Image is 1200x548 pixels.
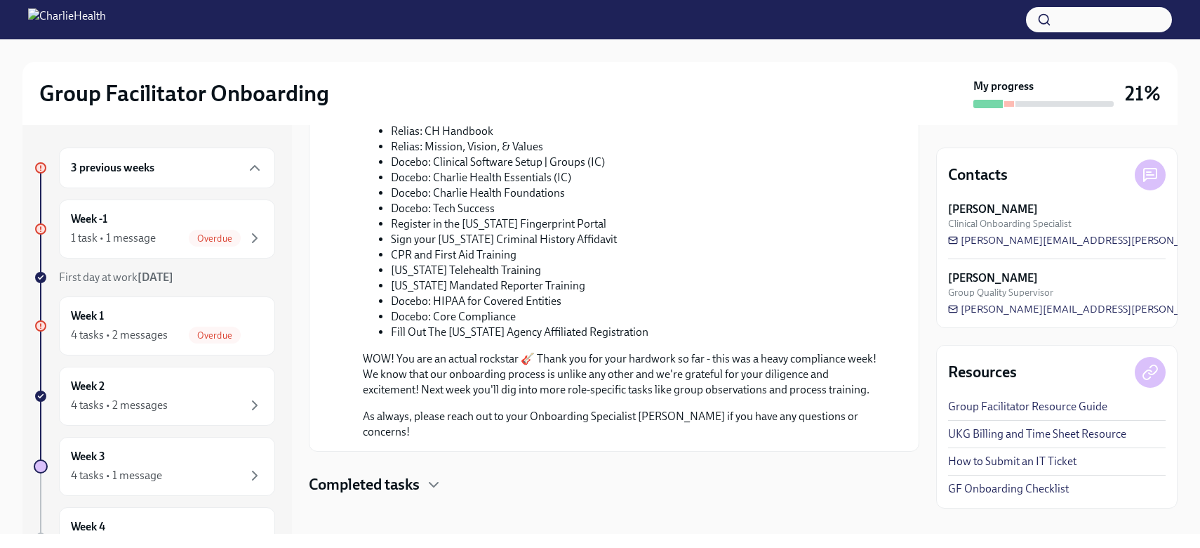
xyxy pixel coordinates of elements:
[391,325,885,340] li: Fill Out The [US_STATE] Agency Affiliated Registration
[34,200,275,259] a: Week -11 task • 1 messageOverdue
[71,211,107,227] h6: Week -1
[34,296,275,355] a: Week 14 tasks • 2 messagesOverdue
[309,474,919,495] div: Completed tasks
[309,474,420,495] h4: Completed tasks
[59,270,173,284] span: First day at work
[138,270,173,284] strong: [DATE]
[189,330,241,341] span: Overdue
[948,164,1008,185] h4: Contacts
[391,216,885,232] li: Register in the [US_STATE] Fingerprint Portal
[948,286,1053,299] span: Group Quality Supervisor
[948,270,1038,286] strong: [PERSON_NAME]
[973,79,1034,94] strong: My progress
[391,232,885,247] li: Sign your [US_STATE] Criminal History Affidavit
[948,202,1038,217] strong: [PERSON_NAME]
[71,398,168,413] div: 4 tasks • 2 messages
[28,8,106,31] img: CharlieHealth
[71,449,105,464] h6: Week 3
[71,519,105,535] h6: Week 4
[948,362,1017,383] h4: Resources
[391,247,885,263] li: CPR and First Aid Training
[71,327,168,343] div: 4 tasks • 2 messages
[948,217,1072,230] span: Clinical Onboarding Specialist
[1125,81,1161,106] h3: 21%
[71,230,156,246] div: 1 task • 1 message
[391,185,885,201] li: Docebo: Charlie Health Foundations
[71,160,154,176] h6: 3 previous weeks
[34,367,275,426] a: Week 24 tasks • 2 messages
[948,399,1107,415] a: Group Facilitator Resource Guide
[948,454,1076,469] a: How to Submit an IT Ticket
[391,139,885,155] li: Relias: Mission, Vision, & Values
[391,294,885,309] li: Docebo: HIPAA for Covered Entities
[948,426,1126,442] a: UKG Billing and Time Sheet Resource
[391,278,885,294] li: [US_STATE] Mandated Reporter Training
[71,308,104,324] h6: Week 1
[948,481,1069,497] a: GF Onboarding Checklist
[391,309,885,325] li: Docebo: Core Compliance
[391,155,885,170] li: Docebo: Clinical Software Setup | Groups (IC)
[363,409,885,440] p: As always, please reach out to your Onboarding Specialist [PERSON_NAME] if you have any questions...
[71,379,105,394] h6: Week 2
[34,270,275,285] a: First day at work[DATE]
[71,468,162,483] div: 4 tasks • 1 message
[391,124,885,139] li: Relias: CH Handbook
[391,170,885,185] li: Docebo: Charlie Health Essentials (IC)
[34,437,275,496] a: Week 34 tasks • 1 message
[189,233,241,244] span: Overdue
[391,263,885,278] li: [US_STATE] Telehealth Training
[39,79,329,107] h2: Group Facilitator Onboarding
[59,148,275,188] div: 3 previous weeks
[363,351,885,398] p: WOW! You are an actual rockstar 🎸 Thank you for your hardwork so far - this was a heavy complianc...
[391,201,885,216] li: Docebo: Tech Success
